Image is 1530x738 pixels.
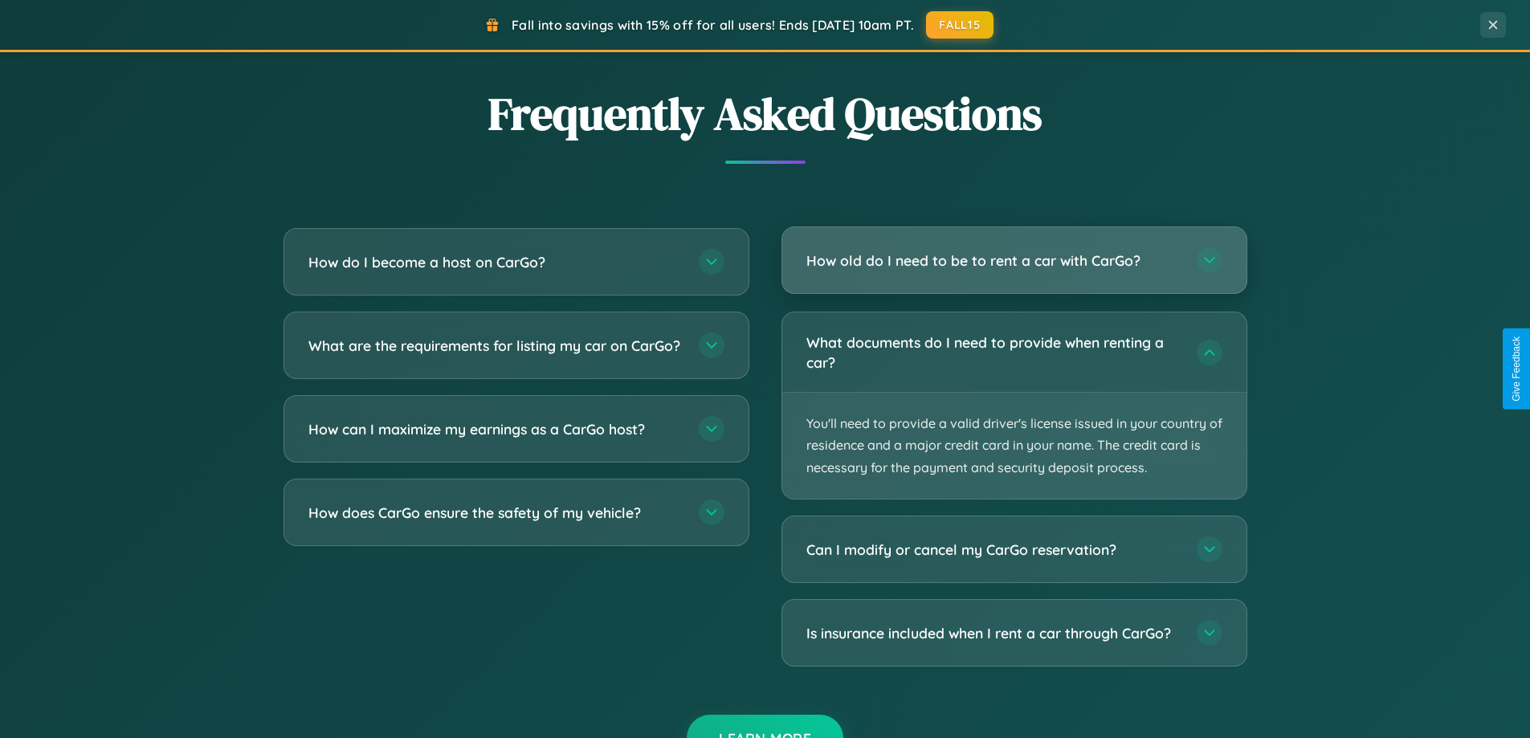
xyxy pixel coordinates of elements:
h3: How can I maximize my earnings as a CarGo host? [308,419,683,439]
h3: Is insurance included when I rent a car through CarGo? [806,623,1181,643]
h3: What documents do I need to provide when renting a car? [806,332,1181,372]
h3: How old do I need to be to rent a car with CarGo? [806,251,1181,271]
h3: How does CarGo ensure the safety of my vehicle? [308,503,683,523]
h3: How do I become a host on CarGo? [308,252,683,272]
h3: What are the requirements for listing my car on CarGo? [308,336,683,356]
p: You'll need to provide a valid driver's license issued in your country of residence and a major c... [782,393,1246,499]
h3: Can I modify or cancel my CarGo reservation? [806,540,1181,560]
h2: Frequently Asked Questions [284,83,1247,145]
span: Fall into savings with 15% off for all users! Ends [DATE] 10am PT. [512,17,914,33]
button: FALL15 [926,11,993,39]
div: Give Feedback [1511,336,1522,402]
